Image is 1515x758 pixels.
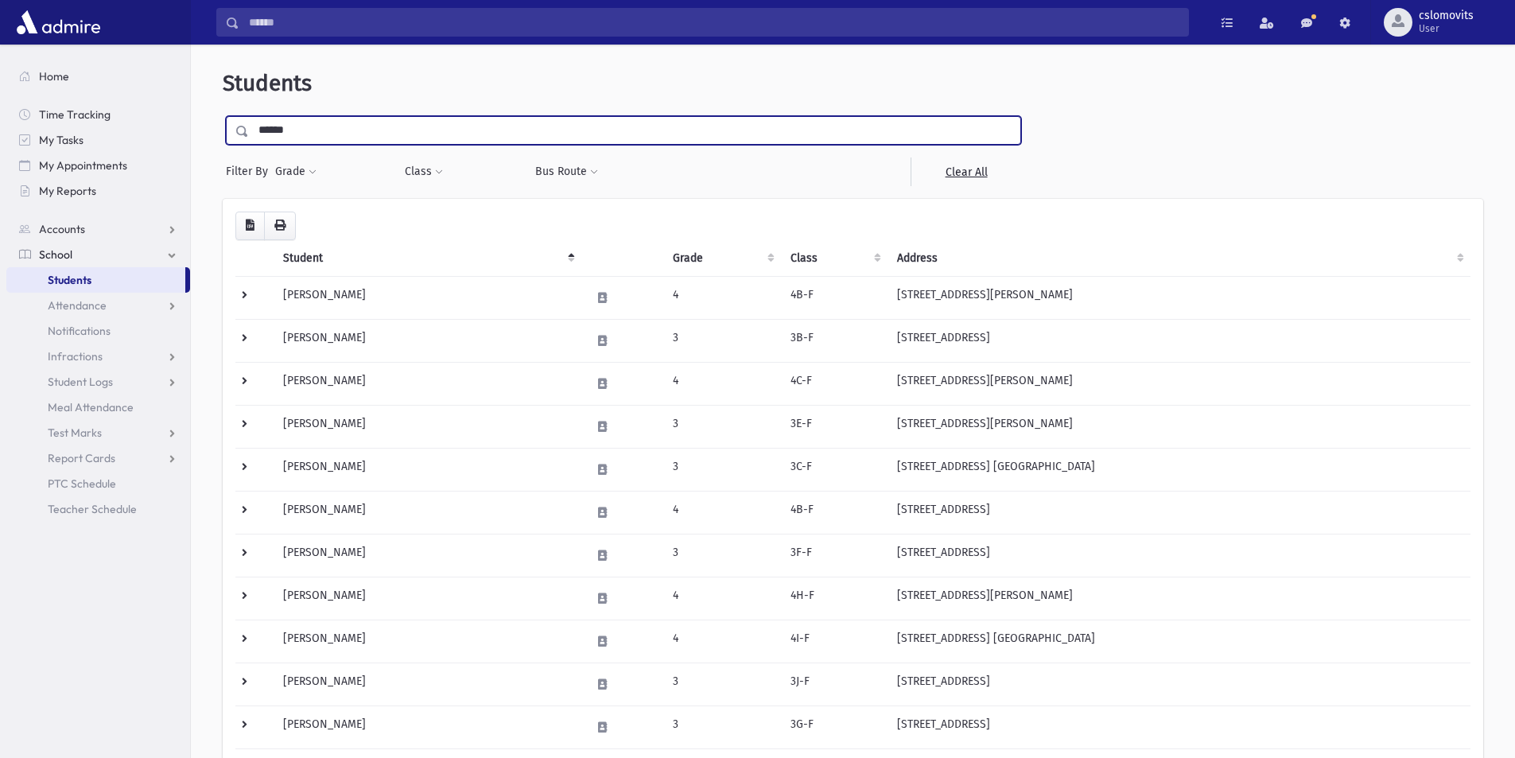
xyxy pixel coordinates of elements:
[888,276,1470,319] td: [STREET_ADDRESS][PERSON_NAME]
[235,212,265,240] button: CSV
[6,153,190,178] a: My Appointments
[48,273,91,287] span: Students
[663,276,781,319] td: 4
[48,375,113,389] span: Student Logs
[274,157,317,186] button: Grade
[1419,22,1474,35] span: User
[1419,10,1474,22] span: cslomovits
[274,620,581,663] td: [PERSON_NAME]
[6,178,190,204] a: My Reports
[781,276,888,319] td: 4B-F
[663,663,781,706] td: 3
[888,362,1470,405] td: [STREET_ADDRESS][PERSON_NAME]
[48,502,137,516] span: Teacher Schedule
[226,163,274,180] span: Filter By
[274,663,581,706] td: [PERSON_NAME]
[6,216,190,242] a: Accounts
[39,247,72,262] span: School
[911,157,1021,186] a: Clear All
[6,496,190,522] a: Teacher Schedule
[274,240,581,277] th: Student: activate to sort column descending
[663,448,781,491] td: 3
[781,663,888,706] td: 3J-F
[888,663,1470,706] td: [STREET_ADDRESS]
[6,102,190,127] a: Time Tracking
[888,534,1470,577] td: [STREET_ADDRESS]
[781,706,888,748] td: 3G-F
[264,212,296,240] button: Print
[888,577,1470,620] td: [STREET_ADDRESS][PERSON_NAME]
[48,476,116,491] span: PTC Schedule
[663,319,781,362] td: 3
[39,69,69,84] span: Home
[274,534,581,577] td: [PERSON_NAME]
[663,491,781,534] td: 4
[6,242,190,267] a: School
[274,405,581,448] td: [PERSON_NAME]
[781,319,888,362] td: 3B-F
[274,319,581,362] td: [PERSON_NAME]
[6,318,190,344] a: Notifications
[6,395,190,420] a: Meal Attendance
[663,534,781,577] td: 3
[781,405,888,448] td: 3E-F
[663,240,781,277] th: Grade: activate to sort column ascending
[6,344,190,369] a: Infractions
[888,491,1470,534] td: [STREET_ADDRESS]
[48,451,115,465] span: Report Cards
[781,534,888,577] td: 3F-F
[6,445,190,471] a: Report Cards
[39,222,85,236] span: Accounts
[6,471,190,496] a: PTC Schedule
[888,319,1470,362] td: [STREET_ADDRESS]
[781,240,888,277] th: Class: activate to sort column ascending
[48,400,134,414] span: Meal Attendance
[39,107,111,122] span: Time Tracking
[404,157,444,186] button: Class
[534,157,599,186] button: Bus Route
[274,362,581,405] td: [PERSON_NAME]
[6,293,190,318] a: Attendance
[888,240,1470,277] th: Address: activate to sort column ascending
[239,8,1188,37] input: Search
[39,184,96,198] span: My Reports
[663,577,781,620] td: 4
[48,324,111,338] span: Notifications
[274,276,581,319] td: [PERSON_NAME]
[223,70,312,96] span: Students
[888,405,1470,448] td: [STREET_ADDRESS][PERSON_NAME]
[781,620,888,663] td: 4I-F
[663,706,781,748] td: 3
[6,420,190,445] a: Test Marks
[781,577,888,620] td: 4H-F
[888,620,1470,663] td: [STREET_ADDRESS] [GEOGRAPHIC_DATA]
[274,448,581,491] td: [PERSON_NAME]
[6,127,190,153] a: My Tasks
[6,267,185,293] a: Students
[663,362,781,405] td: 4
[274,706,581,748] td: [PERSON_NAME]
[274,491,581,534] td: [PERSON_NAME]
[39,133,84,147] span: My Tasks
[6,64,190,89] a: Home
[663,620,781,663] td: 4
[888,448,1470,491] td: [STREET_ADDRESS] [GEOGRAPHIC_DATA]
[13,6,104,38] img: AdmirePro
[48,298,107,313] span: Attendance
[663,405,781,448] td: 3
[48,426,102,440] span: Test Marks
[888,706,1470,748] td: [STREET_ADDRESS]
[274,577,581,620] td: [PERSON_NAME]
[39,158,127,173] span: My Appointments
[781,448,888,491] td: 3C-F
[781,362,888,405] td: 4C-F
[6,369,190,395] a: Student Logs
[48,349,103,363] span: Infractions
[781,491,888,534] td: 4B-F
